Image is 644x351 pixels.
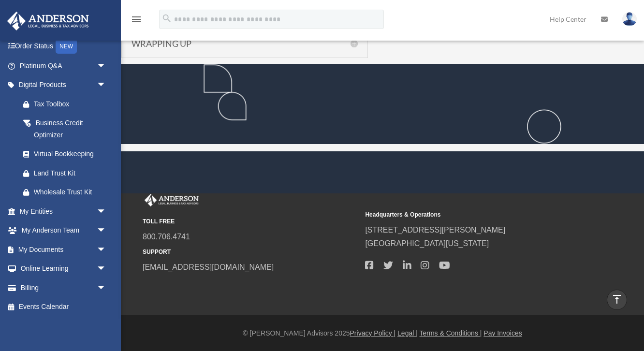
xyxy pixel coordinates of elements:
a: Virtual Bookkeeping [14,145,121,164]
img: Anderson Advisors Platinum Portal [143,194,201,206]
a: Digital Productsarrow_drop_down [7,75,121,95]
a: Business Credit Optimizer [14,114,116,145]
span: arrow_drop_down [97,202,116,221]
span: arrow_drop_down [97,259,116,279]
i: search [161,13,172,24]
a: Events Calendar [7,297,121,317]
small: SUPPORT [143,247,358,257]
a: 800.706.4741 [143,233,190,241]
div: Land Trust Kit [34,167,109,179]
img: User Pic [622,12,637,26]
small: TOLL FREE [143,217,358,227]
i: menu [131,14,142,25]
a: [GEOGRAPHIC_DATA][US_STATE] [365,239,489,248]
span: arrow_drop_down [97,221,116,241]
div: Virtual Bookkeeping [34,148,109,160]
a: Billingarrow_drop_down [7,278,121,297]
div: Tax Toolbox [34,98,109,110]
span: arrow_drop_down [97,75,116,95]
a: Terms & Conditions | [420,329,482,337]
div: Business Credit Optimizer [34,117,104,141]
span: arrow_drop_down [97,56,116,76]
a: Land Trust Kit [14,163,121,183]
i: vertical_align_top [611,293,623,305]
a: My Documentsarrow_drop_down [7,240,121,259]
a: menu [131,17,142,25]
a: vertical_align_top [607,290,627,310]
a: Tax Toolbox [14,94,121,114]
small: Headquarters & Operations [365,210,581,220]
a: Privacy Policy | [350,329,396,337]
span: arrow_drop_down [97,240,116,260]
a: Pay Invoices [483,329,522,337]
a: Wholesale Trust Kit [14,183,121,202]
div: Wholesale Trust Kit [34,186,109,198]
a: My Anderson Teamarrow_drop_down [7,221,121,240]
a: [EMAIL_ADDRESS][DOMAIN_NAME] [143,263,274,271]
a: [STREET_ADDRESS][PERSON_NAME] [365,226,505,234]
a: Order StatusNEW [7,37,121,57]
img: Anderson Advisors Platinum Portal [4,12,92,30]
a: Legal | [397,329,418,337]
a: My Entitiesarrow_drop_down [7,202,121,221]
h5: WRAPPING UP [132,39,358,48]
div: © [PERSON_NAME] Advisors 2025 [121,327,644,339]
a: Online Learningarrow_drop_down [7,259,121,278]
span: arrow_drop_down [97,278,116,298]
div: NEW [56,39,77,54]
a: Platinum Q&Aarrow_drop_down [7,56,121,75]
